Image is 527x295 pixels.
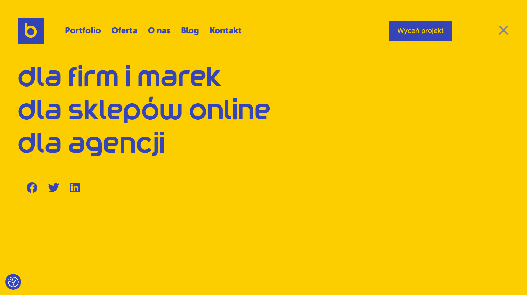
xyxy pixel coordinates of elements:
[18,133,165,156] a: Dla agencji
[18,67,221,90] a: Dla firm i marek
[148,22,170,39] a: O nas
[498,25,509,35] button: Close
[181,22,199,39] a: Blog
[389,21,452,41] a: Wyceń projekt
[65,22,101,39] a: Portfolio
[18,18,44,44] img: Brandoo Group
[18,100,271,123] a: Dla sklepów online
[8,277,19,287] img: Revisit consent button
[111,22,137,39] a: Oferta
[210,22,242,39] a: Kontakt
[8,277,19,287] button: Preferencje co do zgód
